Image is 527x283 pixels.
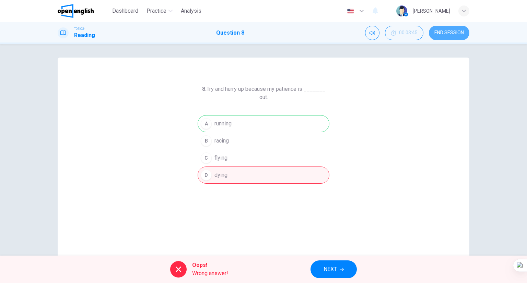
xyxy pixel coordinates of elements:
button: Dashboard [109,5,141,17]
button: Analysis [178,5,204,17]
h1: Reading [74,31,95,39]
strong: 8. [202,86,207,92]
img: en [346,9,355,14]
span: NEXT [324,264,337,274]
div: [PERSON_NAME] [413,7,450,15]
h6: Try and hurry up because my patience is _______ out. [198,85,329,101]
span: Analysis [181,7,201,15]
img: OpenEnglish logo [58,4,94,18]
button: END SESSION [429,26,469,40]
span: END SESSION [434,30,464,36]
span: Wrong answer! [192,269,228,278]
button: NEXT [311,260,357,278]
span: TOEIC® [74,26,84,31]
h1: Question 8 [216,29,244,37]
a: OpenEnglish logo [58,4,109,18]
span: 00:03:45 [399,30,418,36]
span: Dashboard [112,7,138,15]
div: Mute [365,26,379,40]
div: Hide [385,26,423,40]
img: Profile picture [396,5,407,16]
button: Practice [144,5,175,17]
button: 00:03:45 [385,26,423,40]
span: Practice [147,7,166,15]
span: Oops! [192,261,228,269]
